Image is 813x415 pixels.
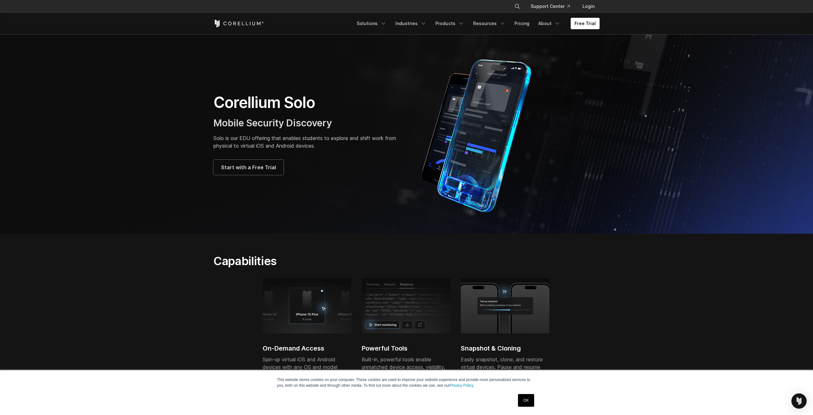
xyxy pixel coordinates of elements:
[791,393,807,409] div: Open Intercom Messenger
[213,117,332,129] span: Mobile Security Discovery
[353,18,600,29] div: Navigation Menu
[213,160,284,175] a: Start with a Free Trial
[221,164,276,171] span: Start with a Free Trial
[392,18,430,29] a: Industries
[263,278,352,333] img: iPhone 17 Plus; 6 cores
[511,18,533,29] a: Pricing
[461,278,550,333] img: Process of taking snapshot and creating a backup of the iPhone virtual device.
[213,93,400,112] h1: Corellium Solo
[213,254,467,268] h2: Capabilities
[362,278,451,333] img: Powerful Tools enabling unmatched device access, visibility, and control
[362,356,451,409] p: Built-in, powerful tools enable unmatched device access, visibility, and control. Tools like inte...
[413,55,549,213] img: Corellium Solo for mobile app security solutions
[518,394,534,407] a: OK
[277,377,536,388] p: This website stores cookies on your computer. These cookies are used to improve your website expe...
[213,20,264,27] a: Corellium Home
[507,1,600,12] div: Navigation Menu
[526,1,575,12] a: Support Center
[263,344,352,353] h2: On-Demand Access
[263,356,352,409] p: Spin-up virtual iOS and Android devices with any OS and model combination, including the latest r...
[534,18,564,29] a: About
[461,356,550,401] p: Easily snapshot, clone, and restore virtual devices. Pause and resume firmware and app operations...
[353,18,390,29] a: Solutions
[362,344,451,353] h2: Powerful Tools
[512,1,523,12] button: Search
[213,134,400,150] p: Solo is our EDU offering that enables students to explore and shift work from physical to virtual...
[571,18,600,29] a: Free Trial
[450,383,474,388] a: Privacy Policy.
[432,18,468,29] a: Products
[469,18,509,29] a: Resources
[461,344,550,353] h2: Snapshot & Cloning
[577,1,600,12] a: Login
